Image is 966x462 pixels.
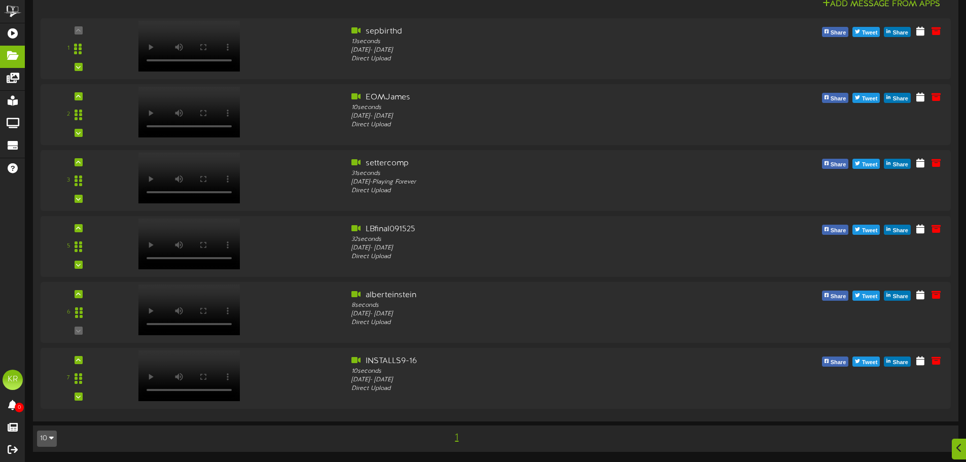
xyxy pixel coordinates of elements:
[37,431,57,447] button: 10
[829,93,848,104] span: Share
[351,301,715,310] div: 8 seconds
[351,235,715,244] div: 32 seconds
[822,27,849,37] button: Share
[884,93,911,103] button: Share
[822,225,849,235] button: Share
[452,432,461,443] span: 1
[890,357,910,368] span: Share
[829,357,848,368] span: Share
[351,367,715,376] div: 10 seconds
[822,357,849,367] button: Share
[829,159,848,170] span: Share
[890,225,910,236] span: Share
[351,121,715,129] div: Direct Upload
[351,310,715,318] div: [DATE] - [DATE]
[860,159,879,170] span: Tweet
[890,27,910,39] span: Share
[860,225,879,236] span: Tweet
[884,225,911,235] button: Share
[852,93,880,103] button: Tweet
[351,26,715,38] div: sepbirthd
[15,403,24,412] span: 0
[351,290,715,301] div: alberteinstein
[852,357,880,367] button: Tweet
[351,169,715,178] div: 31 seconds
[351,38,715,46] div: 13 seconds
[351,356,715,367] div: INSTALLS9-16
[351,112,715,121] div: [DATE] - [DATE]
[351,158,715,169] div: settercomp
[860,93,879,104] span: Tweet
[351,92,715,103] div: EOMJames
[351,103,715,112] div: 10 seconds
[884,357,911,367] button: Share
[884,27,911,37] button: Share
[822,291,849,301] button: Share
[351,46,715,55] div: [DATE] - [DATE]
[829,291,848,302] span: Share
[351,244,715,253] div: [DATE] - [DATE]
[351,224,715,235] div: LBfinal091525
[351,376,715,384] div: [DATE] - [DATE]
[890,93,910,104] span: Share
[860,357,879,368] span: Tweet
[852,27,880,37] button: Tweet
[351,318,715,327] div: Direct Upload
[829,27,848,39] span: Share
[884,291,911,301] button: Share
[884,159,911,169] button: Share
[860,27,879,39] span: Tweet
[829,225,848,236] span: Share
[351,253,715,261] div: Direct Upload
[3,370,23,390] div: KR
[852,291,880,301] button: Tweet
[890,291,910,302] span: Share
[822,93,849,103] button: Share
[351,384,715,393] div: Direct Upload
[351,187,715,195] div: Direct Upload
[852,225,880,235] button: Tweet
[351,178,715,187] div: [DATE] - Playing Forever
[890,159,910,170] span: Share
[67,308,70,316] div: 6
[351,55,715,63] div: Direct Upload
[852,159,880,169] button: Tweet
[822,159,849,169] button: Share
[860,291,879,302] span: Tweet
